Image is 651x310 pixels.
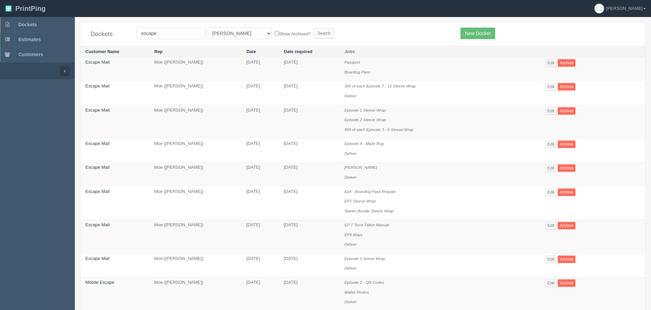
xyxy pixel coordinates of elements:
label: Show Archived? [275,30,311,37]
a: Escape Mail [85,83,110,88]
th: Jobs [339,46,540,57]
td: [DATE] [279,105,339,138]
i: EP6 Maps [344,232,363,237]
td: [DATE] [241,138,279,162]
a: Archive [558,256,575,263]
a: Edit [546,256,557,263]
i: Ep4 - Boarding Pass Regular [344,189,396,194]
td: [DATE] [279,81,339,105]
i: EP 7 Terra Talker Manual [344,223,389,227]
a: Edit [546,107,557,115]
i: Deliver [344,94,357,98]
a: Archive [558,107,575,115]
a: Edit [546,59,557,67]
input: Search [314,28,334,38]
td: [DATE] [279,186,339,220]
a: Edit [546,164,557,172]
a: New Docket [460,28,495,39]
a: Escape Mail [85,108,110,113]
a: Archive [558,141,575,148]
a: Edit [546,83,557,91]
a: Edit [546,141,557,148]
a: Archive [558,164,575,172]
i: Deliver [344,151,357,156]
input: Show Archived? [275,31,279,35]
a: Edit [546,279,557,287]
td: Moe ([PERSON_NAME]) [149,81,241,105]
a: Archive [558,83,575,91]
a: Escape Mail [85,141,110,146]
td: Moe ([PERSON_NAME]) [149,57,241,81]
a: Mobile Escape [85,280,114,285]
a: Date required [284,49,312,54]
td: Moe ([PERSON_NAME]) [149,186,241,220]
i: Deliver [344,242,357,246]
a: Escape Mail [85,189,110,194]
td: Moe ([PERSON_NAME]) [149,253,241,277]
td: [DATE] [279,220,339,254]
h4: Dockets [91,31,127,38]
i: Deliver [344,266,357,270]
td: [DATE] [241,105,279,138]
a: Customer Name [85,49,119,54]
a: Date [246,49,256,54]
td: Moe ([PERSON_NAME]) [149,162,241,186]
a: Archive [558,59,575,67]
td: [DATE] [279,162,339,186]
td: [DATE] [241,220,279,254]
i: Episode 2 Sleeve Wrap [344,117,386,122]
a: Rep [154,49,163,54]
img: avatar_default-7531ab5dedf162e01f1e0bb0964e6a185e93c5c22dfe317fb01d7f8cd2b1632c.jpg [595,4,604,13]
a: Archive [558,222,575,229]
img: logo-3e63b451c926e2ac314895c53de4908e5d424f24456219fb08d385ab2e579770.png [5,5,12,12]
td: Moe ([PERSON_NAME]) [149,138,241,162]
span: Dockets [18,22,37,27]
a: Escape Mail [85,256,110,261]
td: Moe ([PERSON_NAME]) [149,220,241,254]
input: Customer Name [137,28,205,39]
i: Wallet Photos [344,290,369,294]
a: Escape Mail [85,165,110,170]
i: 300 of each Episode 7 - 12 Sleeve Wrap [344,84,416,88]
td: [DATE] [241,57,279,81]
td: [DATE] [279,253,339,277]
span: Estimates [18,37,41,42]
a: Escape Mail [85,222,110,227]
span: Customers [18,52,43,57]
a: Escape Mail [85,60,110,65]
i: Passport [344,60,360,64]
td: Moe ([PERSON_NAME]) [149,105,241,138]
i: Episode 9 - Maze Rug [344,141,384,146]
a: Edit [546,222,557,229]
td: [DATE] [279,57,339,81]
i: EP1 Sleeve Wrap [344,199,376,203]
i: 400 of each Episode 3 - 6 Sleeve Wrap [344,127,413,132]
td: [DATE] [279,138,339,162]
td: [DATE] [241,162,279,186]
td: [DATE] [241,186,279,220]
i: Boarding Pass [344,70,370,74]
a: Archive [558,279,575,287]
i: Starter Bundle Sleeve Wrap [344,209,394,213]
i: [PERSON_NAME] [344,165,377,169]
td: [DATE] [241,81,279,105]
i: Episode 1 Sleeve Wrap [344,108,386,112]
a: Archive [558,189,575,196]
i: Episode 2 - QR Codes [344,280,384,284]
i: Deliver [344,299,357,304]
td: [DATE] [241,253,279,277]
i: Episode 1 Seeve Wrap [344,256,385,261]
a: Edit [546,189,557,196]
i: Deliver [344,175,357,179]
